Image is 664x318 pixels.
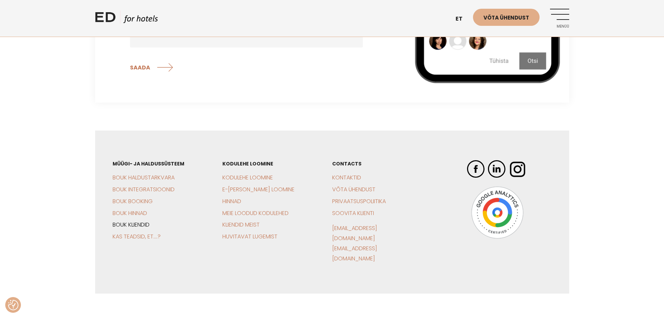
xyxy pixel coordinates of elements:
[222,185,295,193] a: E-[PERSON_NAME] loomine
[550,9,569,28] a: Menüü
[550,24,569,29] span: Menüü
[332,224,377,242] a: [EMAIL_ADDRESS][DOMAIN_NAME]
[473,9,540,26] a: Võta ühendust
[113,197,153,205] a: BOUK Booking
[8,300,18,310] button: Nõusolekueelistused
[8,300,18,310] img: Revisit consent button
[332,209,374,217] a: Soovita klienti
[222,221,260,229] a: Kliendid meist
[113,173,175,182] a: BOUK Haldustarkvara
[113,221,150,229] a: BOUK Kliendid
[332,160,418,168] h3: CONTACTS
[332,244,377,262] a: [EMAIL_ADDRESS][DOMAIN_NAME]
[488,160,505,178] img: ED Hotels LinkedIn
[222,232,277,241] a: Huvitavat lugemist
[95,10,158,28] a: ED HOTELS
[222,160,308,168] h3: Kodulehe loomine
[452,10,473,28] a: et
[332,197,386,205] a: Privaatsuspoliitika
[467,160,484,178] img: ED Hotels Facebook
[113,209,147,217] a: BOUK Hinnad
[222,197,241,205] a: Hinnad
[130,59,175,76] input: SAADA
[113,232,161,241] a: Kas teadsid, et….?
[222,209,289,217] a: Meie loodud kodulehed
[471,186,524,239] img: Google Analytics Badge
[509,160,526,178] img: ED Hotels Instagram
[222,173,273,182] a: Kodulehe loomine
[332,173,361,182] a: Kontaktid
[113,160,198,168] h3: Müügi- ja haldussüsteem
[332,185,375,193] a: Võta ühendust
[113,185,175,193] a: BOUK Integratsioonid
